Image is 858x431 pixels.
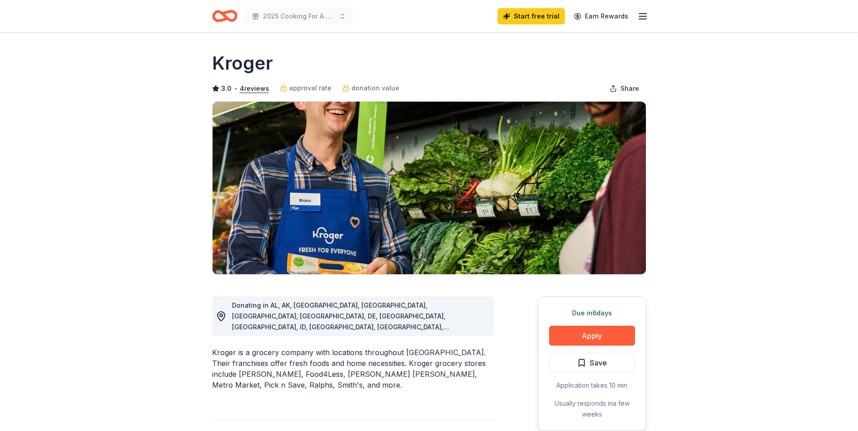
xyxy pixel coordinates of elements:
div: Usually responds in a few weeks [549,398,635,420]
div: Application takes 10 min [549,380,635,391]
button: 4reviews [240,83,269,94]
img: Image for Kroger [213,102,646,274]
button: Share [602,80,646,98]
span: Share [621,83,639,94]
button: Save [549,353,635,373]
h1: Kroger [212,51,273,76]
span: Donating in AL, AK, [GEOGRAPHIC_DATA], [GEOGRAPHIC_DATA], [GEOGRAPHIC_DATA], [GEOGRAPHIC_DATA], D... [232,301,449,417]
a: Start free trial [498,8,565,24]
span: 3.0 [221,83,232,94]
div: Kroger is a grocery company with locations throughout [GEOGRAPHIC_DATA]. Their franchises offer f... [212,347,494,390]
span: • [234,85,237,92]
button: 2025 Cooking For A Cause [245,7,353,25]
span: Save [590,357,607,369]
span: approval rate [289,83,332,94]
a: approval rate [280,83,332,94]
div: Due in 6 days [549,308,635,319]
span: donation value [351,83,399,94]
span: 2025 Cooking For A Cause [263,11,335,22]
a: Home [212,5,237,27]
a: donation value [342,83,399,94]
a: Earn Rewards [569,8,634,24]
button: Apply [549,326,635,346]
